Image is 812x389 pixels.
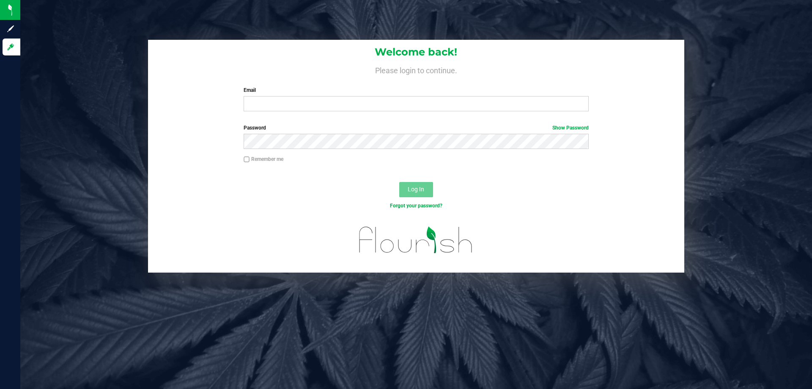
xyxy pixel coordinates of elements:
[244,155,283,163] label: Remember me
[399,182,433,197] button: Log In
[148,47,684,58] h1: Welcome back!
[148,64,684,74] h4: Please login to continue.
[390,203,442,209] a: Forgot your password?
[244,86,588,94] label: Email
[244,125,266,131] span: Password
[244,157,250,163] input: Remember me
[408,186,424,193] span: Log In
[6,43,15,51] inline-svg: Log in
[6,25,15,33] inline-svg: Sign up
[349,218,483,262] img: flourish_logo.svg
[552,125,589,131] a: Show Password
